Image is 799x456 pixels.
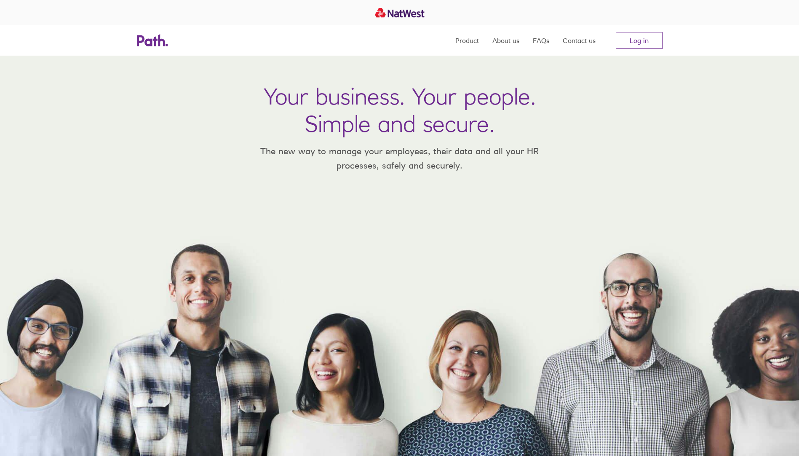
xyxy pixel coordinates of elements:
a: FAQs [533,25,549,56]
p: The new way to manage your employees, their data and all your HR processes, safely and securely. [248,144,551,172]
a: Log in [616,32,663,49]
a: Product [455,25,479,56]
a: About us [492,25,519,56]
h1: Your business. Your people. Simple and secure. [264,83,536,137]
a: Contact us [563,25,596,56]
